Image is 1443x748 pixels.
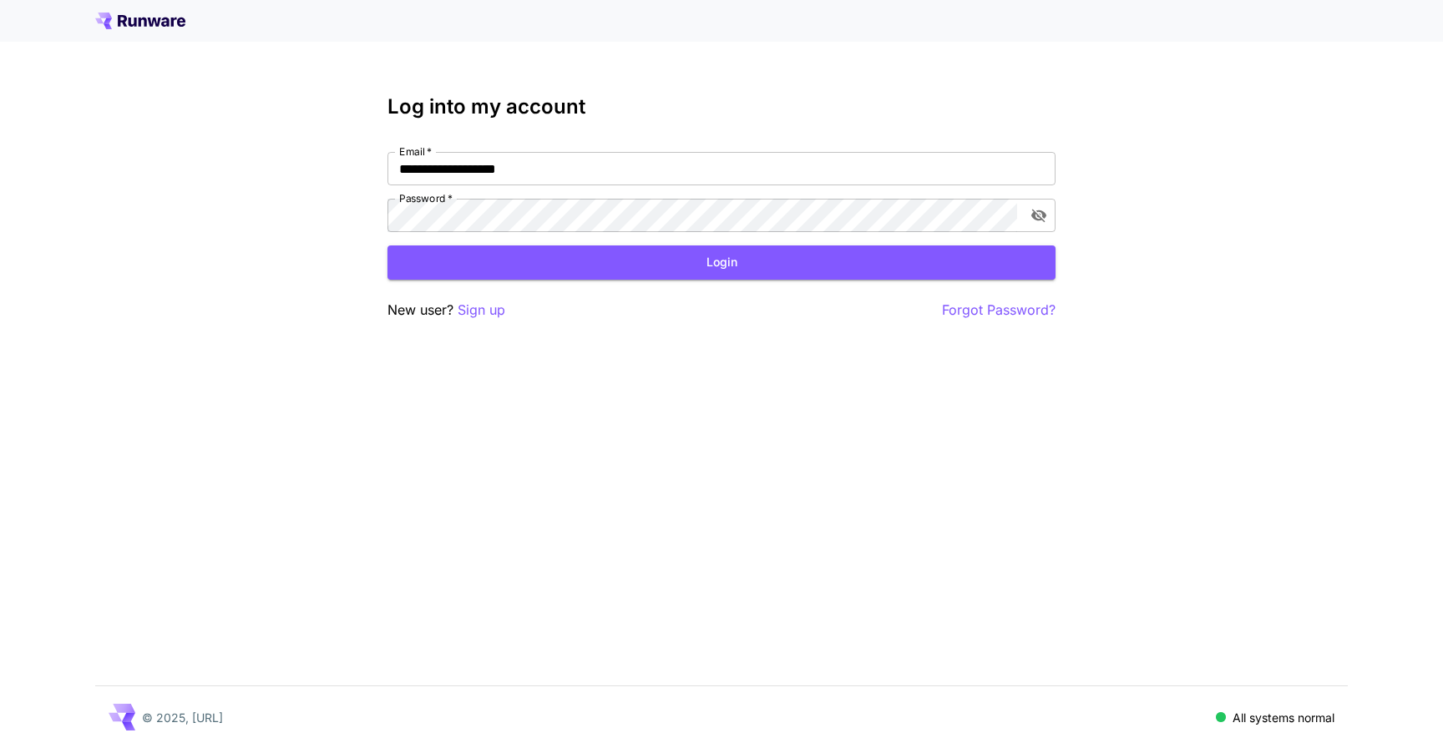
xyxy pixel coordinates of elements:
label: Email [399,144,432,159]
p: New user? [387,300,505,321]
h3: Log into my account [387,95,1056,119]
p: All systems normal [1233,709,1334,726]
label: Password [399,191,453,205]
button: Forgot Password? [942,300,1056,321]
p: © 2025, [URL] [142,709,223,726]
button: Login [387,245,1056,280]
button: Sign up [458,300,505,321]
button: toggle password visibility [1024,200,1054,230]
